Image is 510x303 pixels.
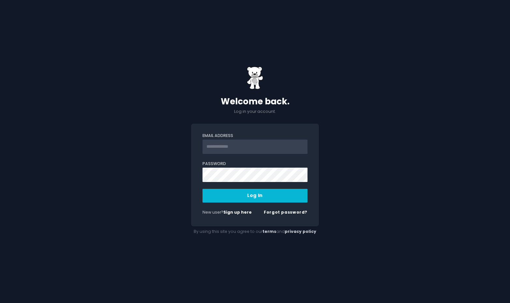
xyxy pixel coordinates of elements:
label: Password [202,161,307,167]
div: By using this site you agree to our and [191,226,319,237]
a: privacy policy [285,229,316,234]
h2: Welcome back. [191,96,319,107]
a: Forgot password? [264,209,307,215]
label: Email Address [202,133,307,139]
button: Log In [202,189,307,203]
p: Log in your account. [191,109,319,114]
a: Sign up here [223,209,252,215]
span: New user? [202,209,223,215]
img: Gummy Bear [247,67,263,89]
a: terms [262,229,276,234]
